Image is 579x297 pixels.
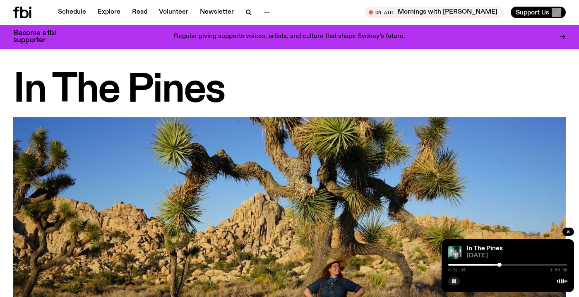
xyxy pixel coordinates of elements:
a: In The Pines [466,245,503,252]
a: Newsletter [195,7,239,18]
button: On AirMornings with [PERSON_NAME] [365,7,504,18]
h3: Become a fbi supporter [13,30,66,44]
span: 0:51:35 [448,268,466,272]
button: Support Us [511,7,566,18]
span: [DATE] [466,253,567,259]
a: Volunteer [154,7,193,18]
a: Read [127,7,152,18]
a: Schedule [53,7,91,18]
h1: In The Pines [13,72,566,109]
span: 1:59:58 [550,268,567,272]
a: Explore [93,7,125,18]
span: Support Us [516,9,549,16]
p: Regular giving supports voices, artists, and culture that shape Sydney’s future. [174,33,405,40]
